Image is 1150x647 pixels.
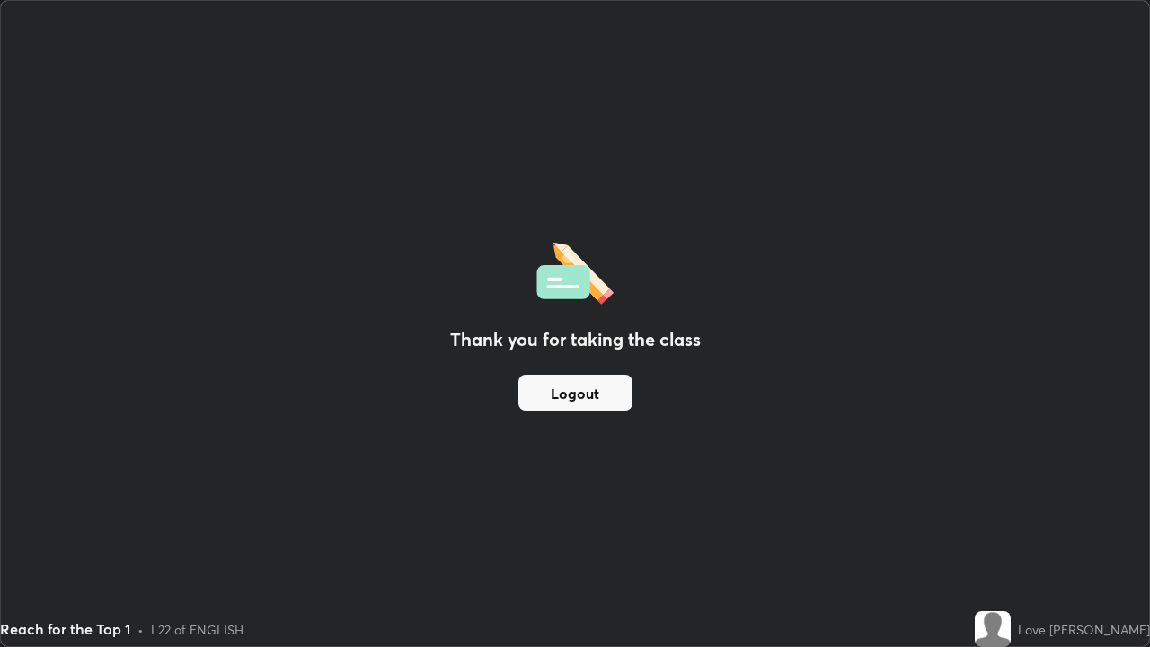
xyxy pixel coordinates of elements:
[450,326,701,353] h2: Thank you for taking the class
[536,236,614,305] img: offlineFeedback.1438e8b3.svg
[975,611,1011,647] img: default.png
[137,620,144,639] div: •
[518,375,632,411] button: Logout
[151,620,243,639] div: L22 of ENGLISH
[1018,620,1150,639] div: Love [PERSON_NAME]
